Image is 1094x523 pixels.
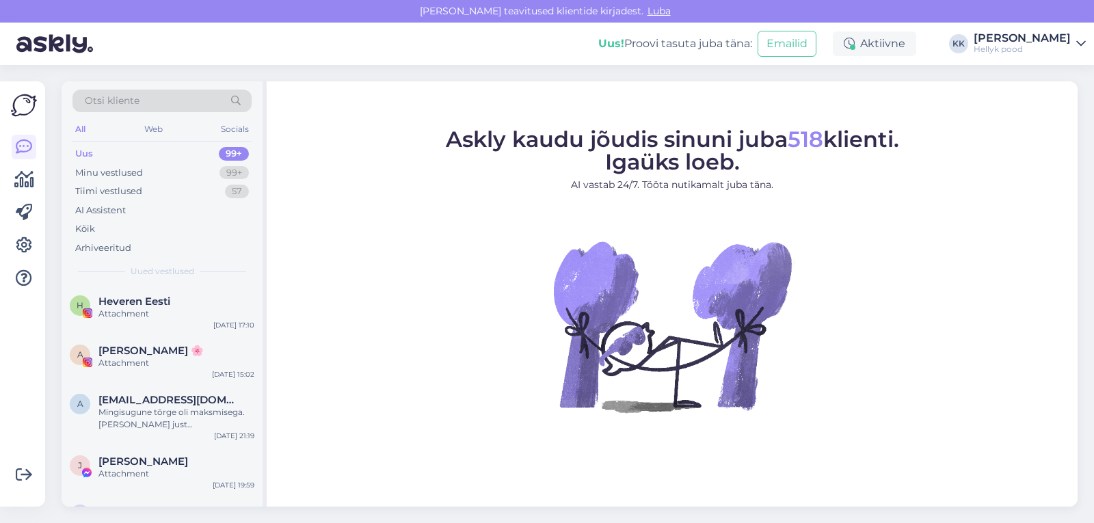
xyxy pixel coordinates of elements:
div: Hellyk pood [974,44,1071,55]
div: KK [949,34,968,53]
div: [DATE] 21:19 [214,431,254,441]
img: Askly Logo [11,92,37,118]
div: All [72,120,88,138]
div: [DATE] 15:02 [212,369,254,379]
div: Tiimi vestlused [75,185,142,198]
div: Mingisugune tõrge oli maksmisega. [PERSON_NAME] just [PERSON_NAME] teavitus, et makse läks kenast... [98,406,254,431]
span: Luba [643,5,675,17]
span: Heveren Eesti [98,295,170,308]
span: Askly kaudu jõudis sinuni juba klienti. Igaüks loeb. [446,126,899,175]
span: Lenna Schmidt [98,505,188,517]
span: A [77,349,83,360]
div: Uus [75,147,93,161]
div: 99+ [219,147,249,161]
div: [DATE] 19:59 [213,480,254,490]
div: Web [142,120,165,138]
p: AI vastab 24/7. Tööta nutikamalt juba täna. [446,178,899,192]
button: Emailid [758,31,816,57]
div: Arhiveeritud [75,241,131,255]
span: Uued vestlused [131,265,194,278]
span: 518 [788,126,823,152]
a: [PERSON_NAME]Hellyk pood [974,33,1086,55]
div: Proovi tasuta juba täna: [598,36,752,52]
div: Attachment [98,468,254,480]
span: Otsi kliente [85,94,139,108]
div: AI Assistent [75,204,126,217]
div: Kõik [75,222,95,236]
div: Minu vestlused [75,166,143,180]
span: Andra 🌸 [98,345,204,357]
div: [PERSON_NAME] [974,33,1071,44]
div: Socials [218,120,252,138]
div: Attachment [98,308,254,320]
div: Attachment [98,357,254,369]
span: H [77,300,83,310]
div: Aktiivne [833,31,916,56]
b: Uus! [598,37,624,50]
span: a [77,399,83,409]
div: 57 [225,185,249,198]
div: 99+ [219,166,249,180]
span: annamariataidla@gmail.com [98,394,241,406]
span: Jane Sõna [98,455,188,468]
div: [DATE] 17:10 [213,320,254,330]
span: J [78,460,82,470]
img: No Chat active [549,203,795,449]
